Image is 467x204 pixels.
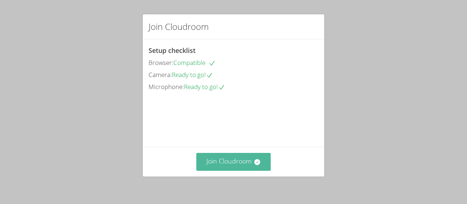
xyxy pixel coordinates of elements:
[148,82,184,91] span: Microphone:
[184,82,225,91] span: Ready to go!
[173,58,216,67] span: Compatible
[148,58,173,67] span: Browser:
[148,46,196,55] span: Setup checklist
[148,20,209,33] h2: Join Cloudroom
[196,153,271,171] button: Join Cloudroom
[172,70,213,79] span: Ready to go!
[148,70,172,79] span: Camera:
